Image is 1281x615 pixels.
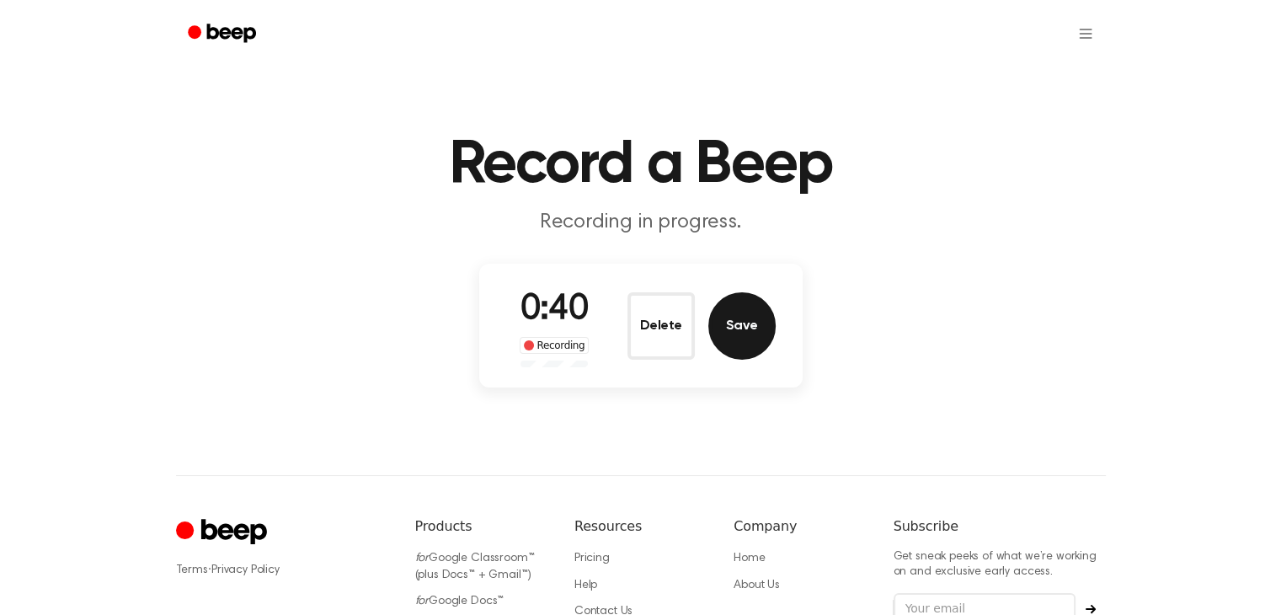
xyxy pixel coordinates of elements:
[176,18,271,51] a: Beep
[415,596,504,607] a: forGoogle Docs™
[176,562,388,579] div: ·
[574,516,707,537] h6: Resources
[894,516,1106,537] h6: Subscribe
[734,553,765,564] a: Home
[1076,604,1106,614] button: Subscribe
[1065,13,1106,54] button: Open menu
[520,292,588,328] span: 0:40
[211,564,280,576] a: Privacy Policy
[176,516,271,549] a: Cruip
[734,580,780,591] a: About Us
[894,550,1106,580] p: Get sneak peeks of what we’re working on and exclusive early access.
[734,516,866,537] h6: Company
[574,553,610,564] a: Pricing
[415,596,430,607] i: for
[176,564,208,576] a: Terms
[210,135,1072,195] h1: Record a Beep
[708,292,776,360] button: Save Audio Record
[415,553,430,564] i: for
[627,292,695,360] button: Delete Audio Record
[520,337,590,354] div: Recording
[574,580,597,591] a: Help
[415,553,535,581] a: forGoogle Classroom™ (plus Docs™ + Gmail™)
[415,516,547,537] h6: Products
[318,209,964,237] p: Recording in progress.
